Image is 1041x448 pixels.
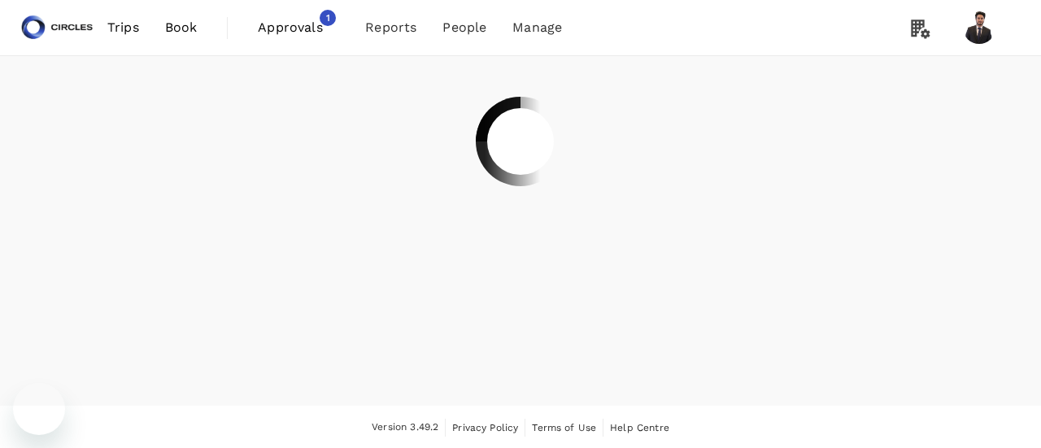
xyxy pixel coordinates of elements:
[452,422,518,433] span: Privacy Policy
[372,420,438,436] span: Version 3.49.2
[258,18,339,37] span: Approvals
[20,10,94,46] img: Circles
[512,18,562,37] span: Manage
[13,383,65,435] iframe: Button to launch messaging window
[165,18,198,37] span: Book
[532,422,596,433] span: Terms of Use
[963,11,995,44] img: Hassan Mujtaba
[610,419,669,437] a: Help Centre
[610,422,669,433] span: Help Centre
[320,10,336,26] span: 1
[532,419,596,437] a: Terms of Use
[442,18,486,37] span: People
[107,18,139,37] span: Trips
[452,419,518,437] a: Privacy Policy
[365,18,416,37] span: Reports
